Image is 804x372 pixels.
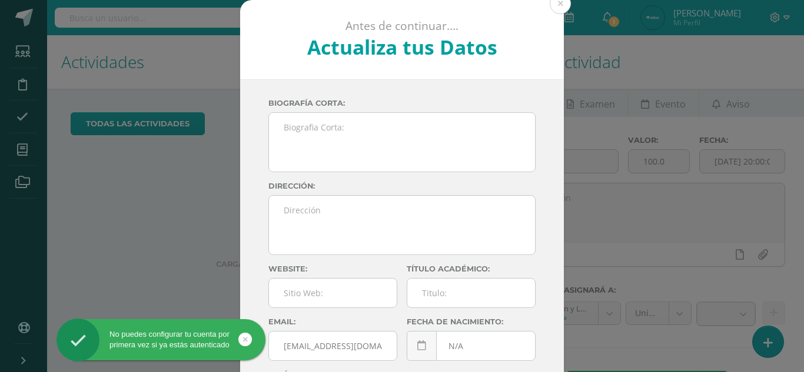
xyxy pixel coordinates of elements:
label: Website: [268,264,397,273]
label: Email: [268,317,397,326]
input: Titulo: [407,279,535,307]
p: Antes de continuar.... [272,19,533,33]
label: Título académico: [407,264,536,273]
h2: Actualiza tus Datos [272,33,533,61]
input: Sitio Web: [269,279,397,307]
input: Correo Electronico: [269,331,397,360]
label: Fecha de nacimiento: [407,317,536,326]
label: Biografía corta: [268,99,536,108]
label: Dirección: [268,182,536,190]
input: Fecha de Nacimiento: [407,331,535,360]
div: No puedes configurar tu cuenta por primera vez si ya estás autenticado [57,329,265,350]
